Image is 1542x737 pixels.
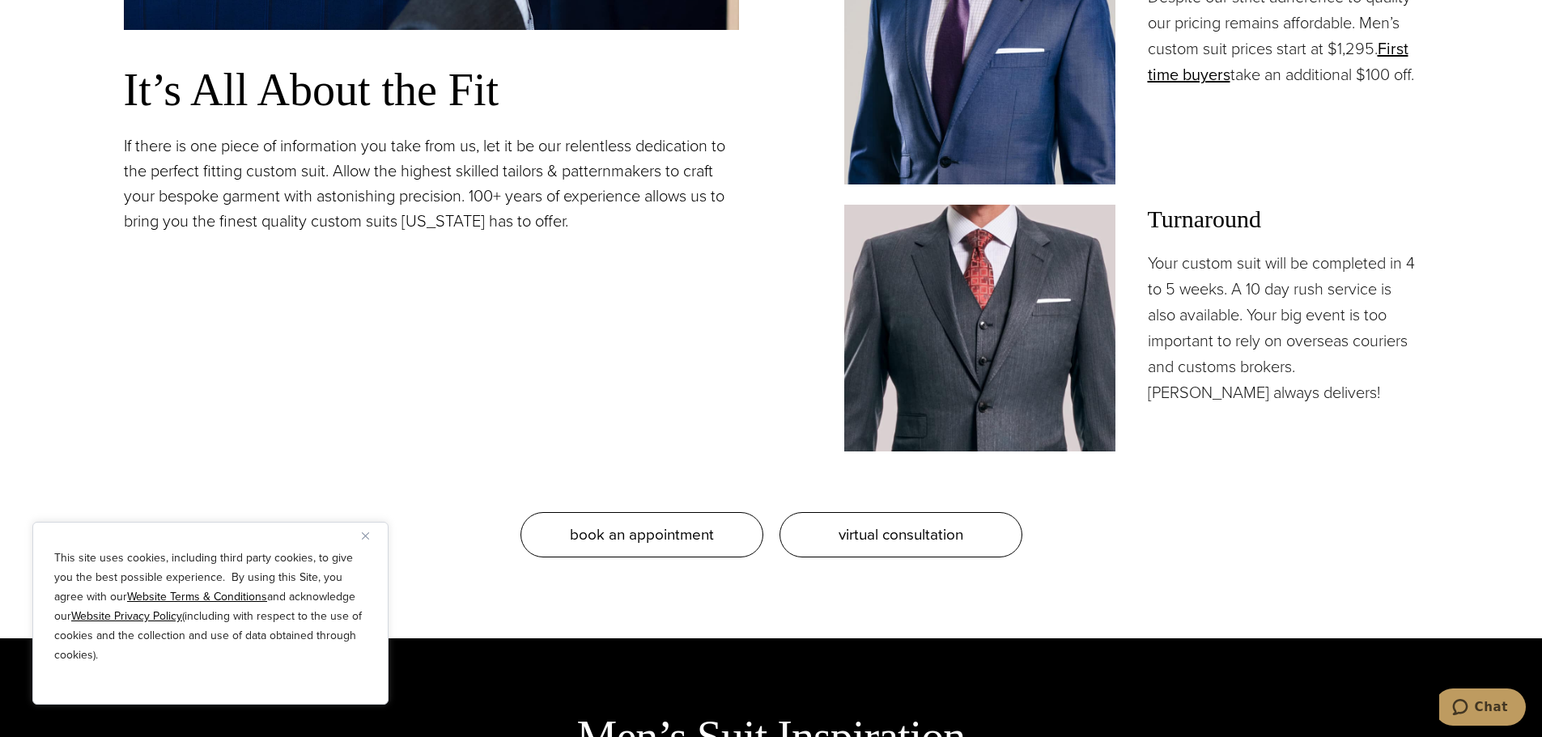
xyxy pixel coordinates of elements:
[362,532,369,540] img: Close
[520,512,763,557] a: book an appointment
[124,133,739,234] p: If there is one piece of information you take from us, let it be our relentless dedication to the...
[1148,36,1408,87] a: First time buyers
[1439,688,1526,729] iframe: Opens a widget where you can chat to one of our agents
[779,512,1022,557] a: virtual consultation
[844,205,1115,451] img: Client in vested charcoal bespoke suit with white shirt and red patterned tie.
[127,588,267,605] a: Website Terms & Conditions
[570,523,714,546] span: book an appointment
[124,62,739,117] h3: It’s All About the Fit
[1148,205,1419,234] h3: Turnaround
[839,523,963,546] span: virtual consultation
[54,549,367,665] p: This site uses cookies, including third party cookies, to give you the best possible experience. ...
[362,526,381,545] button: Close
[71,608,182,625] a: Website Privacy Policy
[1148,250,1419,405] p: Your custom suit will be completed in 4 to 5 weeks. A 10 day rush service is also available. Your...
